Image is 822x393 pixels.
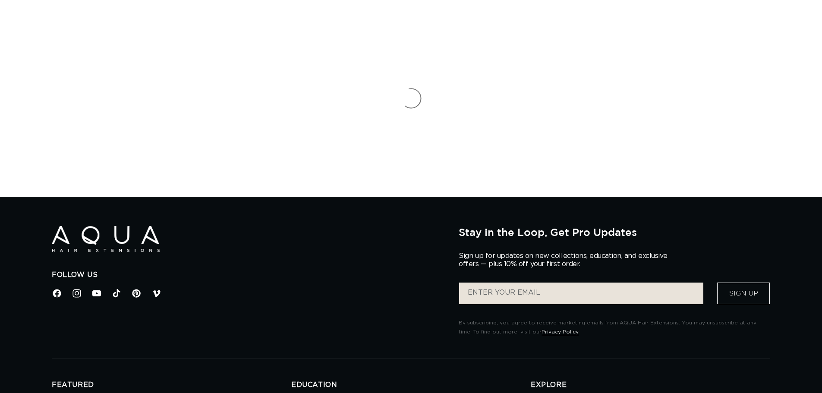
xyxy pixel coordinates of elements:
h2: EXPLORE [531,380,770,390]
img: Aqua Hair Extensions [52,226,160,252]
p: Sign up for updates on new collections, education, and exclusive offers — plus 10% off your first... [459,252,674,268]
button: Sign Up [717,283,770,304]
p: By subscribing, you agree to receive marketing emails from AQUA Hair Extensions. You may unsubscr... [459,318,770,337]
h2: Follow Us [52,270,446,280]
h2: FEATURED [52,380,291,390]
h2: Stay in the Loop, Get Pro Updates [459,226,770,238]
h2: EDUCATION [291,380,531,390]
a: Privacy Policy [542,329,579,334]
input: ENTER YOUR EMAIL [459,283,703,304]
